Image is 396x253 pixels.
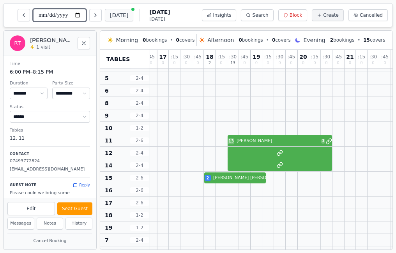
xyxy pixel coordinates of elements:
[330,37,333,43] span: 2
[105,224,112,232] span: 19
[10,35,25,51] div: RT
[105,149,112,157] span: 12
[130,175,149,181] span: 2 - 6
[272,37,275,43] span: 0
[194,54,202,59] span: : 45
[10,166,90,173] p: [EMAIL_ADDRESS][DOMAIN_NAME]
[349,61,351,65] span: 0
[202,9,237,21] button: Insights
[130,225,149,231] span: 1 - 2
[130,237,149,243] span: 2 - 4
[302,61,304,65] span: 0
[10,127,90,134] dt: Tables
[149,16,170,22] span: [DATE]
[7,236,92,246] button: Cancel Booking
[105,211,112,219] span: 18
[372,61,374,65] span: 0
[267,61,269,65] span: 0
[130,112,149,119] span: 2 - 4
[10,135,90,142] dd: 12, 11
[313,61,316,65] span: 0
[239,37,263,43] span: bookings
[105,124,112,132] span: 10
[130,187,149,193] span: 2 - 6
[252,12,268,18] span: Search
[105,174,112,182] span: 15
[105,137,112,144] span: 11
[207,175,209,181] span: 2
[170,37,173,43] span: •
[10,61,90,67] dt: Time
[323,54,330,59] span: : 30
[272,37,291,43] span: covers
[73,182,90,188] button: Reply
[330,37,354,43] span: bookings
[18,9,30,21] button: Previous day
[10,68,90,76] dd: 6:00 PM – 8:15 PM
[89,9,102,21] button: Next day
[57,202,92,215] button: Seat Guest
[171,54,178,59] span: : 15
[196,61,199,65] span: 0
[130,75,149,81] span: 2 - 4
[37,218,64,230] button: Notes
[369,54,377,59] span: : 30
[207,36,234,44] span: Afternoon
[149,8,170,16] span: [DATE]
[241,9,273,21] button: Search
[323,12,339,18] span: Create
[381,54,389,59] span: : 45
[360,12,383,18] span: Cancelled
[130,88,149,94] span: 2 - 4
[363,37,370,43] span: 15
[130,212,149,218] span: 1 - 2
[243,61,246,65] span: 0
[278,61,281,65] span: 0
[10,183,37,188] p: Guest Note
[217,54,225,59] span: : 15
[360,61,362,65] span: 0
[325,61,327,65] span: 0
[105,9,133,21] button: [DATE]
[229,54,237,59] span: : 30
[357,37,360,43] span: •
[105,112,109,119] span: 9
[241,54,248,59] span: : 45
[10,151,90,157] p: Contact
[10,190,90,211] p: Please could we bring some balloons for the table as it is for a 50th birthday?
[321,139,325,144] span: 3
[130,150,149,156] span: 2 - 4
[230,61,235,65] span: 13
[36,44,50,50] span: 1 visit
[10,158,90,165] p: 07493772824
[30,36,73,44] h2: [PERSON_NAME] [PERSON_NAME]
[299,54,307,60] span: 20
[7,218,34,230] button: Messages
[182,54,190,59] span: : 30
[255,61,258,65] span: 0
[150,61,152,65] span: 0
[337,61,339,65] span: 0
[311,54,318,59] span: : 15
[334,54,342,59] span: : 45
[162,61,164,65] span: 0
[237,138,320,144] span: [PERSON_NAME]
[209,61,211,65] span: 2
[130,100,149,106] span: 2 - 4
[7,202,55,215] button: Edit
[185,61,187,65] span: 0
[52,80,90,87] dt: Party Size
[312,9,344,21] button: Create
[358,54,365,59] span: : 15
[143,37,146,43] span: 0
[220,61,222,65] span: 0
[159,54,166,60] span: 17
[105,186,112,194] span: 16
[290,12,302,18] span: Block
[363,37,385,43] span: covers
[384,61,386,65] span: 0
[10,104,90,111] dt: Status
[173,61,175,65] span: 0
[348,9,388,21] button: Cancelled
[276,54,283,59] span: : 30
